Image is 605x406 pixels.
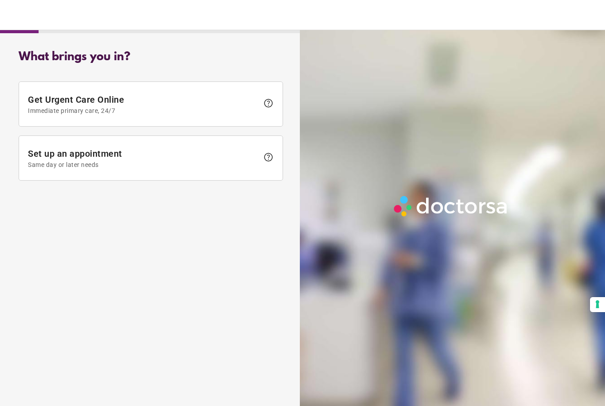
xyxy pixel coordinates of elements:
[19,50,283,64] div: What brings you in?
[28,94,259,114] span: Get Urgent Care Online
[263,98,274,108] span: help
[590,297,605,312] button: Your consent preferences for tracking technologies
[263,152,274,162] span: help
[28,107,259,114] span: Immediate primary care, 24/7
[28,161,259,168] span: Same day or later needs
[391,193,512,220] img: Logo-Doctorsa-trans-White-partial-flat.png
[28,148,259,168] span: Set up an appointment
